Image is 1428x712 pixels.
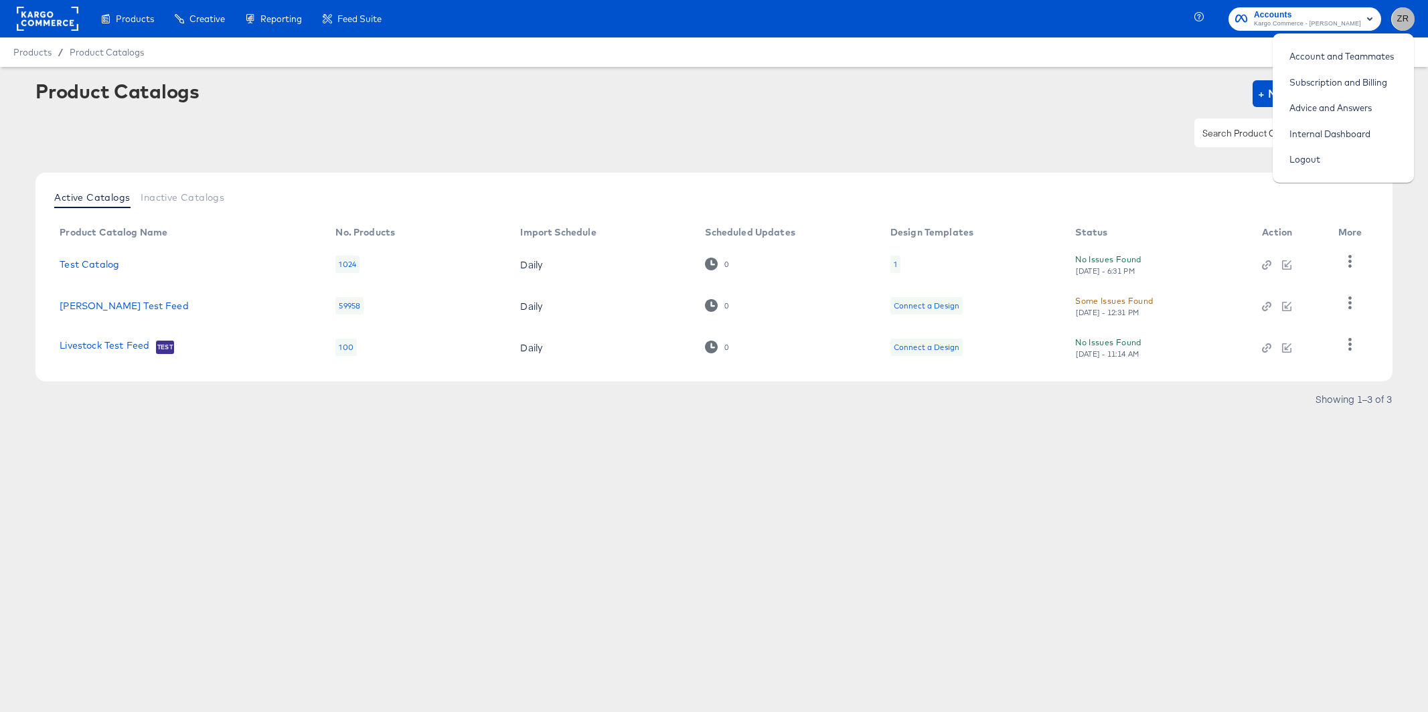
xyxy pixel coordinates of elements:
div: 1024 [335,256,360,273]
span: + New Product Catalog [1258,84,1387,103]
a: Livestock Test Feed [60,340,149,353]
a: Test Catalog [60,259,119,270]
th: Action [1251,222,1327,244]
span: Kargo Commerce - [PERSON_NAME] [1254,19,1361,29]
a: Subscription and Billing [1279,70,1397,94]
div: Design Templates [890,227,973,238]
div: Product Catalogs [35,80,199,102]
td: Daily [509,285,694,327]
button: + New Product Catalog [1253,80,1393,107]
div: Showing 1–3 of 3 [1315,394,1393,404]
span: Inactive Catalogs [141,192,224,203]
button: AccountsKargo Commerce - [PERSON_NAME] [1228,7,1381,31]
span: Feed Suite [337,13,382,24]
span: / [52,47,70,58]
div: 59958 [335,297,364,315]
span: Accounts [1254,8,1361,22]
div: 0 [705,258,728,270]
a: Product Catalogs [70,47,144,58]
a: Account and Teammates [1279,44,1404,68]
th: More [1328,222,1378,244]
th: Status [1064,222,1251,244]
button: Some Issues Found[DATE] - 12:31 PM [1075,294,1153,317]
div: 0 [705,341,728,353]
div: 0 [724,301,729,310]
div: Import Schedule [520,227,596,238]
div: Connect a Design [894,342,959,353]
span: Test [156,342,174,353]
div: Connect a Design [894,300,959,311]
a: Internal Dashboard [1279,122,1380,146]
div: No. Products [335,227,395,238]
div: 0 [724,260,729,269]
div: Scheduled Updates [705,227,795,238]
div: Some Issues Found [1075,294,1153,308]
div: [DATE] - 12:31 PM [1075,308,1139,317]
div: 100 [335,339,356,356]
a: Logout [1279,147,1330,171]
button: ZR [1391,7,1415,31]
div: 1 [894,259,897,270]
span: Creative [189,13,225,24]
span: Active Catalogs [54,192,130,203]
span: Products [13,47,52,58]
a: [PERSON_NAME] Test Feed [60,300,188,311]
input: Search Product Catalogs [1200,126,1342,141]
span: Reporting [260,13,302,24]
div: Connect a Design [890,339,963,356]
div: Product Catalog Name [60,227,167,238]
span: Products [116,13,154,24]
a: Advice and Answers [1279,96,1382,120]
div: 0 [724,343,729,352]
div: Connect a Design [890,297,963,315]
span: ZR [1397,11,1409,27]
td: Daily [509,327,694,368]
td: Daily [509,244,694,285]
div: 1 [890,256,900,273]
div: 0 [705,299,728,312]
